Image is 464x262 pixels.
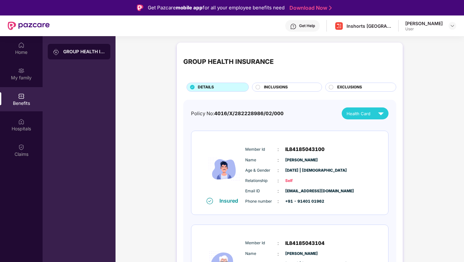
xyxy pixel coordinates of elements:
[205,141,244,197] img: icon
[277,146,279,153] span: :
[375,108,387,119] img: svg+xml;base64,PHN2ZyB4bWxucz0iaHR0cDovL3d3dy53My5vcmcvMjAwMC9zdmciIHZpZXdCb3g9IjAgMCAyNCAyNCIgd2...
[183,57,274,67] div: GROUP HEALTH INSURANCE
[285,198,318,205] span: +91 - 91401 01962
[299,23,315,28] div: Get Help
[245,198,277,205] span: Phone number
[245,251,277,257] span: Name
[277,156,279,164] span: :
[18,93,25,99] img: svg+xml;base64,PHN2ZyBpZD0iQmVuZWZpdHMiIHhtbG5zPSJodHRwOi8vd3d3LnczLm9yZy8yMDAwL3N2ZyIgd2lkdGg9Ij...
[289,5,330,11] a: Download Now
[405,20,443,26] div: [PERSON_NAME]
[285,146,325,153] span: IL84185043100
[63,48,105,55] div: GROUP HEALTH INSURANCE
[207,198,213,204] img: svg+xml;base64,PHN2ZyB4bWxucz0iaHR0cDovL3d3dy53My5vcmcvMjAwMC9zdmciIHdpZHRoPSIxNiIgaGVpZ2h0PSIxNi...
[245,146,277,153] span: Member Id
[285,178,318,184] span: Self
[198,84,214,90] span: DETAILS
[347,110,370,117] span: Health Card
[277,198,279,205] span: :
[245,188,277,194] span: Email ID
[347,23,392,29] div: Inshorts [GEOGRAPHIC_DATA] Advertising And Services Private Limited
[18,118,25,125] img: svg+xml;base64,PHN2ZyBpZD0iSG9zcGl0YWxzIiB4bWxucz0iaHR0cDovL3d3dy53My5vcmcvMjAwMC9zdmciIHdpZHRoPS...
[245,167,277,174] span: Age & Gender
[277,187,279,195] span: :
[245,178,277,184] span: Relationship
[277,177,279,184] span: :
[334,21,344,31] img: Inshorts%20Logo.png
[405,26,443,32] div: User
[176,5,203,11] strong: mobile app
[214,110,284,116] span: 4016/X/282228986/02/000
[148,4,285,12] div: Get Pazcare for all your employee benefits need
[18,144,25,150] img: svg+xml;base64,PHN2ZyBpZD0iQ2xhaW0iIHhtbG5zPSJodHRwOi8vd3d3LnczLm9yZy8yMDAwL3N2ZyIgd2lkdGg9IjIwIi...
[285,157,318,163] span: [PERSON_NAME]
[53,49,59,55] img: svg+xml;base64,PHN2ZyB3aWR0aD0iMjAiIGhlaWdodD0iMjAiIHZpZXdCb3g9IjAgMCAyMCAyMCIgZmlsbD0ibm9uZSIgeG...
[245,240,277,246] span: Member Id
[191,110,284,117] div: Policy No:
[342,107,388,119] button: Health Card
[8,22,50,30] img: New Pazcare Logo
[277,240,279,247] span: :
[18,42,25,48] img: svg+xml;base64,PHN2ZyBpZD0iSG9tZSIgeG1sbnM9Imh0dHA6Ly93d3cudzMub3JnLzIwMDAvc3ZnIiB3aWR0aD0iMjAiIG...
[285,167,318,174] span: [DATE] | [DEMOGRAPHIC_DATA]
[285,239,325,247] span: IL84185043104
[137,5,143,11] img: Logo
[18,67,25,74] img: svg+xml;base64,PHN2ZyB3aWR0aD0iMjAiIGhlaWdodD0iMjAiIHZpZXdCb3g9IjAgMCAyMCAyMCIgZmlsbD0ibm9uZSIgeG...
[245,157,277,163] span: Name
[290,23,297,30] img: svg+xml;base64,PHN2ZyBpZD0iSGVscC0zMngzMiIgeG1sbnM9Imh0dHA6Ly93d3cudzMub3JnLzIwMDAvc3ZnIiB3aWR0aD...
[277,250,279,257] span: :
[264,84,288,90] span: INCLUSIONS
[337,84,362,90] span: EXCLUSIONS
[277,167,279,174] span: :
[285,251,318,257] span: [PERSON_NAME]
[219,197,242,204] div: Insured
[285,188,318,194] span: [EMAIL_ADDRESS][DOMAIN_NAME]
[450,23,455,28] img: svg+xml;base64,PHN2ZyBpZD0iRHJvcGRvd24tMzJ4MzIiIHhtbG5zPSJodHRwOi8vd3d3LnczLm9yZy8yMDAwL3N2ZyIgd2...
[329,5,332,11] img: Stroke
